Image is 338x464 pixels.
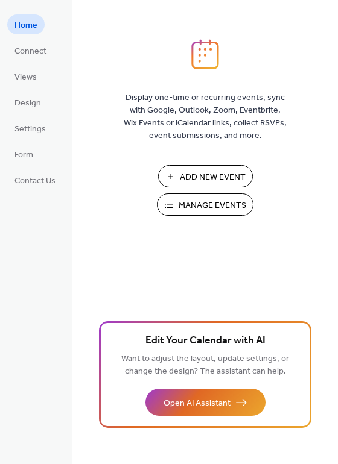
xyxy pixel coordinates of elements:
span: Views [14,71,37,84]
button: Add New Event [158,165,253,187]
span: Form [14,149,33,161]
button: Open AI Assistant [145,389,266,416]
a: Settings [7,118,53,138]
a: Home [7,14,45,34]
button: Manage Events [157,193,253,216]
a: Views [7,66,44,86]
a: Design [7,92,48,112]
span: Home [14,19,37,32]
span: Open AI Assistant [164,397,231,410]
span: Design [14,97,41,110]
img: logo_icon.svg [191,39,219,69]
a: Form [7,144,40,164]
span: Add New Event [180,171,246,184]
span: Connect [14,45,46,58]
a: Contact Us [7,170,63,190]
span: Contact Us [14,175,56,187]
span: Want to adjust the layout, update settings, or change the design? The assistant can help. [121,351,289,380]
span: Settings [14,123,46,136]
span: Edit Your Calendar with AI [145,333,266,350]
span: Display one-time or recurring events, sync with Google, Outlook, Zoom, Eventbrite, Wix Events or ... [124,92,287,142]
span: Manage Events [179,199,246,212]
a: Connect [7,40,54,60]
